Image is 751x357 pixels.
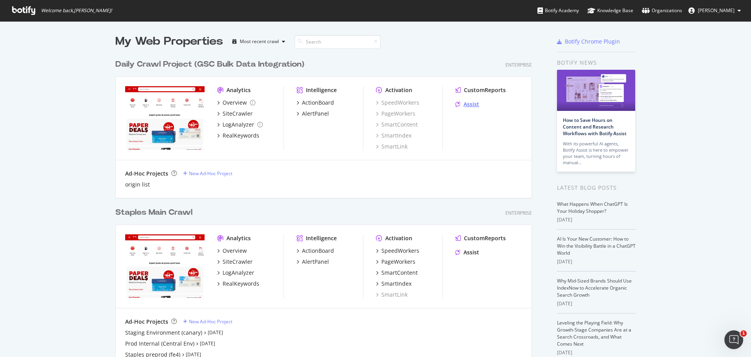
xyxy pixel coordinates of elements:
div: Overview [223,99,247,107]
a: SpeedWorkers [376,247,419,255]
a: RealKeywords [217,132,259,140]
div: Analytics [226,86,251,94]
a: New Ad-Hoc Project [183,318,232,325]
div: SmartContent [381,269,418,277]
div: SpeedWorkers [381,247,419,255]
div: RealKeywords [223,280,259,288]
div: Knowledge Base [588,7,633,14]
a: Overview [217,99,255,107]
a: AlertPanel [296,258,329,266]
a: CustomReports [455,86,506,94]
div: Enterprise [505,210,532,216]
a: Leveling the Playing Field: Why Growth-Stage Companies Are at a Search Crossroads, and What Comes... [557,319,631,347]
a: How to Save Hours on Content and Research Workflows with Botify Assist [563,117,627,137]
a: PageWorkers [376,258,415,266]
a: Staging Environment (canary) [125,329,202,337]
a: AlertPanel [296,110,329,118]
div: SmartIndex [381,280,411,288]
img: How to Save Hours on Content and Research Workflows with Botify Assist [557,70,635,111]
a: LogAnalyzer [217,269,254,277]
div: AlertPanel [302,110,329,118]
div: SiteCrawler [223,258,253,266]
a: LogAnalyzer [217,121,263,129]
div: [DATE] [557,258,636,265]
a: What Happens When ChatGPT Is Your Holiday Shopper? [557,201,628,214]
a: origin list [125,181,150,188]
div: [DATE] [557,349,636,356]
div: AlertPanel [302,258,329,266]
a: SiteCrawler [217,258,253,266]
span: 1 [740,330,747,337]
iframe: Intercom live chat [724,330,743,349]
a: SmartIndex [376,132,411,140]
div: ActionBoard [302,99,334,107]
div: [DATE] [557,216,636,223]
div: New Ad-Hoc Project [189,170,232,177]
div: Latest Blog Posts [557,183,636,192]
a: SmartContent [376,269,418,277]
a: CustomReports [455,234,506,242]
img: staples.com [125,234,205,298]
a: AI Is Your New Customer: How to Win the Visibility Battle in a ChatGPT World [557,236,636,256]
a: SpeedWorkers [376,99,419,107]
div: Enterprise [505,62,532,68]
a: Botify Chrome Plugin [557,38,620,45]
div: Activation [385,86,412,94]
a: SmartLink [376,291,408,299]
div: PageWorkers [381,258,415,266]
div: Analytics [226,234,251,242]
a: PageWorkers [376,110,415,118]
a: Assist [455,248,479,256]
span: Welcome back, [PERSON_NAME] ! [41,7,112,14]
div: CustomReports [464,86,506,94]
button: Most recent crawl [229,35,288,48]
div: With its powerful AI agents, Botify Assist is here to empower your team, turning hours of manual… [563,141,629,166]
div: Intelligence [306,86,337,94]
div: [DATE] [557,300,636,307]
div: CustomReports [464,234,506,242]
div: SiteCrawler [223,110,253,118]
div: Ad-Hoc Projects [125,318,168,326]
a: SmartIndex [376,280,411,288]
div: Ad-Hoc Projects [125,170,168,178]
div: Assist [464,100,479,108]
div: Assist [464,248,479,256]
a: SmartContent [376,121,418,129]
a: ActionBoard [296,247,334,255]
div: LogAnalyzer [223,121,254,129]
a: Staples Main Crawl [115,207,196,218]
button: [PERSON_NAME] [682,4,747,17]
span: Jeffrey Iwanicki [698,7,735,14]
a: Why Mid-Sized Brands Should Use IndexNow to Accelerate Organic Search Growth [557,277,632,298]
div: Organizations [642,7,682,14]
div: LogAnalyzer [223,269,254,277]
div: Daily Crawl Project (GSC Bulk Data Integration) [115,59,304,70]
a: [DATE] [200,340,215,347]
div: Activation [385,234,412,242]
a: Assist [455,100,479,108]
a: New Ad-Hoc Project [183,170,232,177]
div: Intelligence [306,234,337,242]
input: Search [295,35,381,49]
a: Prod Internal (Central Env) [125,340,194,348]
div: Botify Academy [537,7,579,14]
div: Botify Chrome Plugin [565,38,620,45]
img: staples.com [125,86,205,150]
a: [DATE] [208,329,223,336]
a: Overview [217,247,247,255]
div: New Ad-Hoc Project [189,318,232,325]
div: Most recent crawl [240,39,279,44]
a: SmartLink [376,143,408,150]
div: ActionBoard [302,247,334,255]
a: ActionBoard [296,99,334,107]
a: SiteCrawler [217,110,253,118]
div: Staples Main Crawl [115,207,192,218]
